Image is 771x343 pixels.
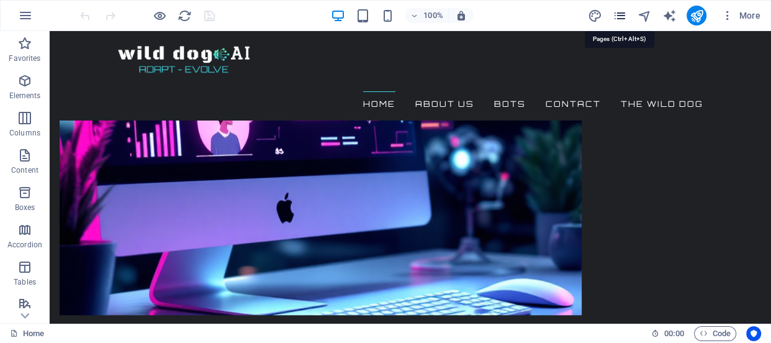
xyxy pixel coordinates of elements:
[612,8,627,23] button: pages
[687,6,706,25] button: publish
[178,9,192,23] i: Reload page
[664,326,683,341] span: 00 00
[152,8,167,23] button: Click here to leave preview mode and continue editing
[721,9,760,22] span: More
[177,8,192,23] button: reload
[456,10,467,21] i: On resize automatically adjust zoom level to fit chosen device.
[9,128,40,138] p: Columns
[14,277,36,287] p: Tables
[700,326,731,341] span: Code
[637,8,652,23] button: navigator
[15,203,35,213] p: Boxes
[10,326,44,341] a: Click to cancel selection. Double-click to open Pages
[9,91,41,101] p: Elements
[11,165,38,175] p: Content
[587,9,602,23] i: Design (Ctrl+Alt+Y)
[662,8,677,23] button: text_generator
[694,326,736,341] button: Code
[423,8,443,23] h6: 100%
[9,53,40,63] p: Favorites
[7,240,42,250] p: Accordion
[673,329,675,338] span: :
[746,326,761,341] button: Usercentrics
[587,8,602,23] button: design
[716,6,765,25] button: More
[405,8,449,23] button: 100%
[651,326,684,341] h6: Session time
